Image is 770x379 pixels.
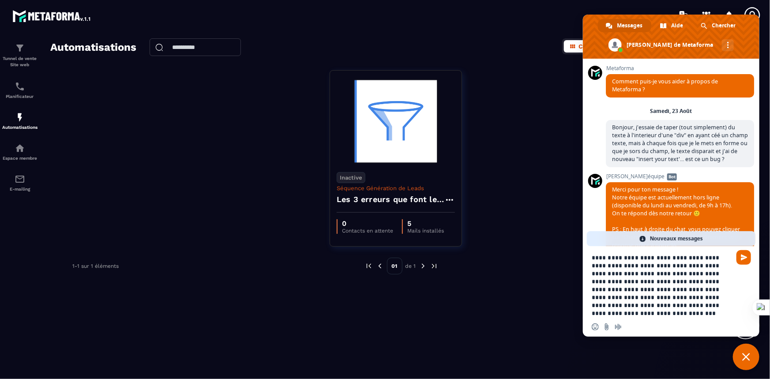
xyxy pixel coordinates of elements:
[342,228,393,234] p: Contacts en attente
[407,219,444,228] p: 5
[2,56,38,68] p: Tunnel de vente Site web
[376,262,384,270] img: prev
[342,219,393,228] p: 0
[2,105,38,136] a: automationsautomationsAutomatisations
[712,19,736,32] span: Chercher
[671,19,683,32] span: Aide
[15,143,25,154] img: automations
[15,174,25,184] img: email
[406,263,416,270] p: de 1
[650,231,703,246] span: Nouveaux messages
[603,323,610,330] span: Envoyer un fichier
[2,136,38,167] a: automationsautomationsEspace membre
[592,254,731,317] textarea: Entrez votre message...
[578,43,595,50] span: Carte
[617,19,642,32] span: Messages
[15,81,25,92] img: scheduler
[337,193,444,206] h4: Les 3 erreurs que font les personnes stressées"
[650,109,692,114] div: Samedi, 23 Août
[733,344,759,370] div: Fermer le chat
[612,124,748,163] span: Bonjour, j'essaie de taper (tout simplement) du texte à l'interieur d'une "div" en ayant céé un c...
[387,258,402,274] p: 01
[693,19,744,32] div: Chercher
[72,263,119,269] p: 1-1 sur 1 éléments
[337,185,455,191] p: Séquence Génération de Leads
[612,186,742,249] span: Merci pour ton message ! Notre équipe est actuellement hors ligne (disponible du lundi au vendred...
[667,173,677,180] span: Bot
[15,112,25,123] img: automations
[606,65,754,71] span: Metaforma
[2,187,38,191] p: E-mailing
[337,172,365,183] p: Inactive
[365,262,373,270] img: prev
[337,77,455,165] img: automation-background
[598,19,651,32] div: Messages
[407,228,444,234] p: Mails installés
[2,75,38,105] a: schedulerschedulerPlanificateur
[564,40,601,53] button: Carte
[12,8,92,24] img: logo
[2,36,38,75] a: formationformationTunnel de vente Site web
[15,43,25,53] img: formation
[652,19,692,32] div: Aide
[419,262,427,270] img: next
[722,39,734,51] div: Autres canaux
[2,94,38,99] p: Planificateur
[2,167,38,198] a: emailemailE-mailing
[736,250,751,265] span: Envoyer
[606,173,754,180] span: [PERSON_NAME]équipe
[2,125,38,130] p: Automatisations
[612,78,718,93] span: Comment puis-je vous aider à propos de Metaforma ?
[592,323,599,330] span: Insérer un emoji
[430,262,438,270] img: next
[50,38,136,57] h2: Automatisations
[2,156,38,161] p: Espace membre
[615,323,622,330] span: Message audio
